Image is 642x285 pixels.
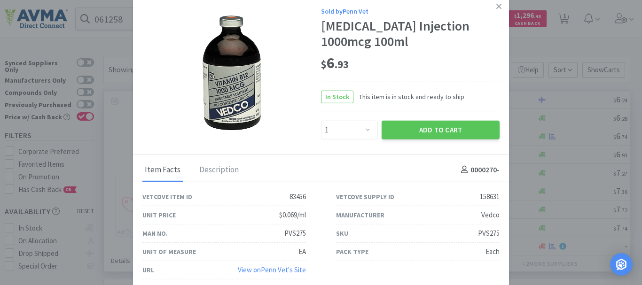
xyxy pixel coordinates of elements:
[142,191,192,201] div: Vetcove Item ID
[610,253,633,276] div: Open Intercom Messenger
[171,11,293,133] img: 8389235411f9445392b592b9488eb83a_158631.png
[284,228,306,239] div: PVS275
[290,191,306,202] div: 83456
[142,228,168,238] div: Man No.
[485,246,500,257] div: Each
[197,158,241,182] div: Description
[382,120,500,139] button: Add to Cart
[321,91,353,102] span: In Stock
[457,164,500,176] h4: 0000270 -
[478,228,500,239] div: PVS275
[321,6,500,16] div: Sold by Penn Vet
[480,191,500,202] div: 158631
[321,58,327,71] span: $
[142,246,196,256] div: Unit of Measure
[142,158,183,182] div: Item Facts
[336,209,384,220] div: Manufacturer
[321,54,349,72] span: 6
[353,92,464,102] span: This item is in stock and ready to ship
[142,209,176,220] div: Unit Price
[481,209,500,221] div: Vedco
[336,228,348,238] div: SKU
[279,209,306,221] div: $0.069/ml
[336,191,394,201] div: Vetcove Supply ID
[142,264,154,275] div: URL
[298,246,306,257] div: EA
[336,246,368,256] div: Pack Type
[335,58,349,71] span: . 93
[321,18,500,50] div: [MEDICAL_DATA] Injection 1000mcg 100ml
[238,265,306,274] a: View onPenn Vet's Site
